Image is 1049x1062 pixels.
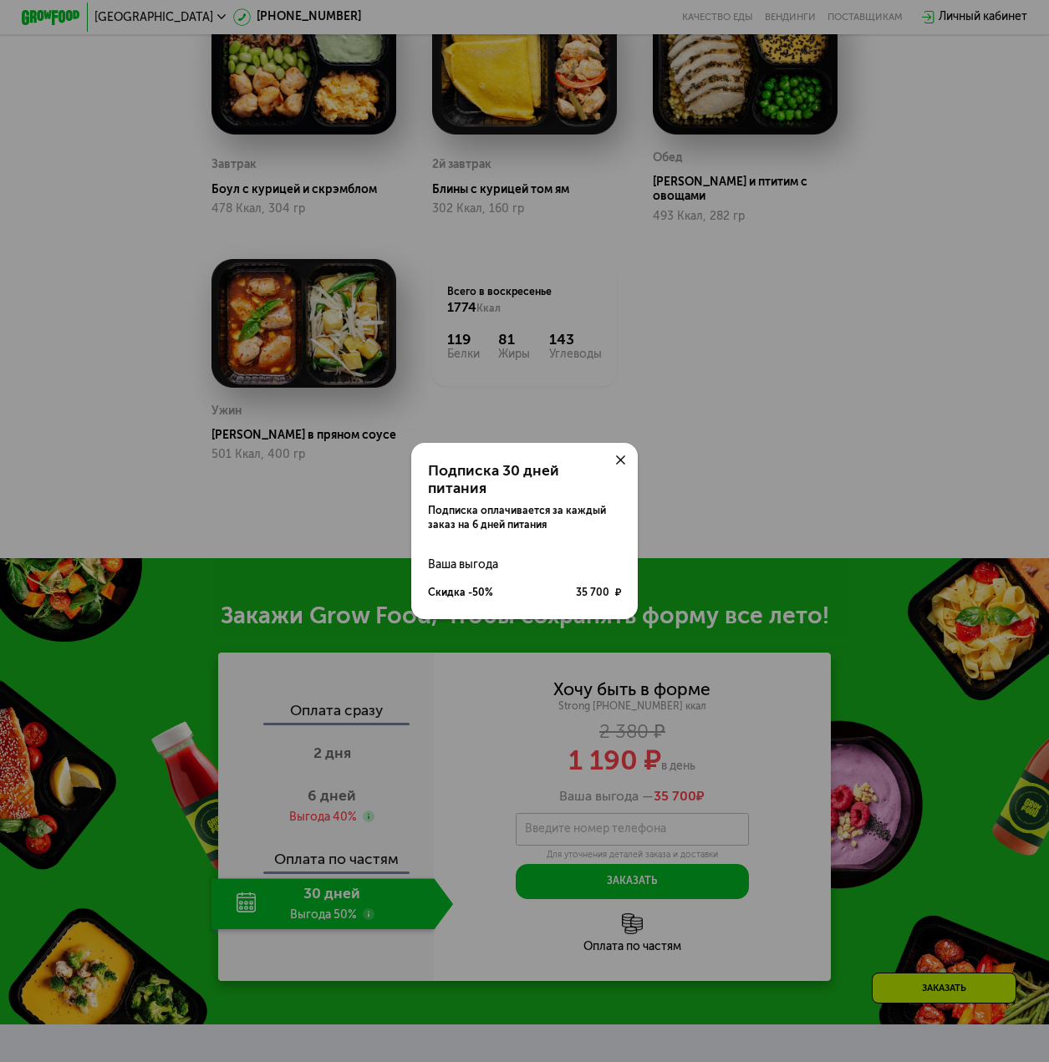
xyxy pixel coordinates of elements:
[428,586,493,600] div: Скидка -50%
[576,586,621,600] div: 35 700
[428,551,620,580] div: Ваша выгода
[615,586,621,600] span: ₽
[428,504,620,533] div: Подписка оплачивается за каждый заказ на 6 дней питания
[428,463,620,498] div: Подписка 30 дней питания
